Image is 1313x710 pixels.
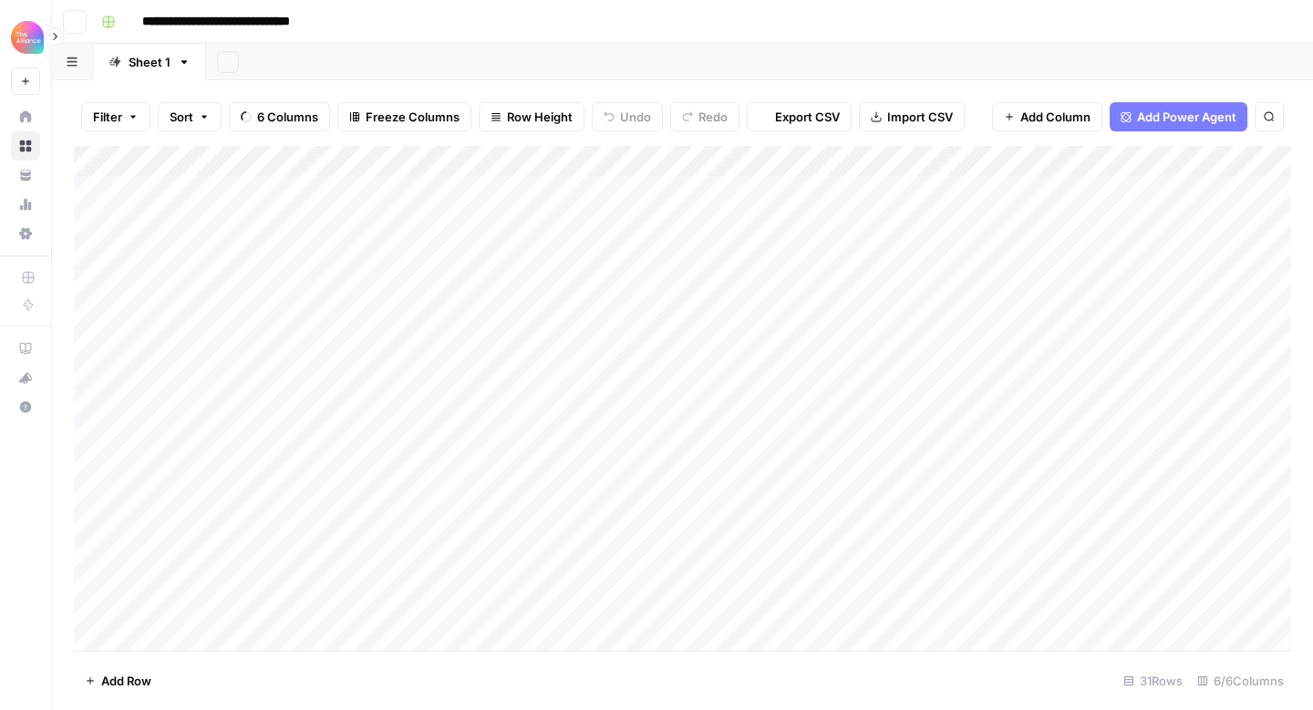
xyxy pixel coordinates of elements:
[12,364,39,392] div: What's new?
[11,363,40,392] button: What's new?
[101,672,151,690] span: Add Row
[337,102,471,131] button: Freeze Columns
[366,108,460,126] span: Freeze Columns
[592,102,663,131] button: Undo
[1190,666,1291,695] div: 6/6 Columns
[992,102,1102,131] button: Add Column
[11,190,40,219] a: Usage
[479,102,584,131] button: Row Height
[229,102,330,131] button: 6 Columns
[775,108,840,126] span: Export CSV
[93,108,122,126] span: Filter
[93,44,206,80] a: Sheet 1
[1020,108,1091,126] span: Add Column
[1110,102,1247,131] button: Add Power Agent
[859,102,965,131] button: Import CSV
[11,102,40,131] a: Home
[1116,666,1190,695] div: 31 Rows
[158,102,222,131] button: Sort
[81,102,150,131] button: Filter
[11,161,40,190] a: Your Data
[11,334,40,363] a: AirOps Academy
[698,108,728,126] span: Redo
[507,108,573,126] span: Row Height
[11,15,40,60] button: Workspace: Alliance
[670,102,739,131] button: Redo
[129,53,171,71] div: Sheet 1
[11,131,40,161] a: Browse
[747,102,852,131] button: Export CSV
[11,392,40,422] button: Help + Support
[1137,108,1236,126] span: Add Power Agent
[74,666,162,695] button: Add Row
[170,108,193,126] span: Sort
[257,108,318,126] span: 6 Columns
[620,108,651,126] span: Undo
[887,108,953,126] span: Import CSV
[11,21,44,54] img: Alliance Logo
[11,219,40,248] a: Settings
